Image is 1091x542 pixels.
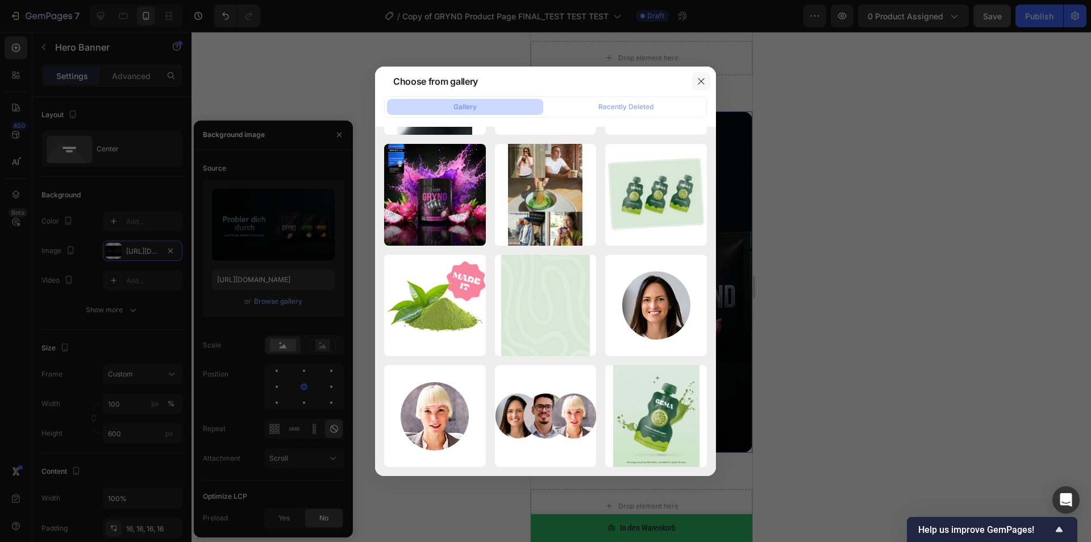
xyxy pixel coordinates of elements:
img: image [508,144,582,246]
div: Open Intercom Messenger [1052,486,1080,514]
button: Show survey - Help us improve GemPages! [918,523,1066,536]
img: image [605,158,707,231]
div: In den Warenkorb [89,489,145,503]
button: Gallery [387,99,543,115]
img: image [384,260,486,350]
button: <p>Jetzt kaufen</p> [78,236,144,264]
div: Choose from gallery [393,75,478,88]
div: Drop element here [88,470,148,479]
div: Recently Deleted [598,102,653,112]
div: Drop element here [88,22,148,31]
button: Recently Deleted [548,99,704,115]
div: Gallery [453,102,477,112]
span: Help us improve GemPages! [918,524,1052,535]
img: image [501,255,590,357]
img: image [622,271,690,340]
img: image [384,144,486,246]
img: image [613,365,699,467]
div: Hero Banner [14,64,60,74]
img: image [495,394,597,438]
img: image [401,382,469,450]
p: Jetzt kaufen [91,243,131,257]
